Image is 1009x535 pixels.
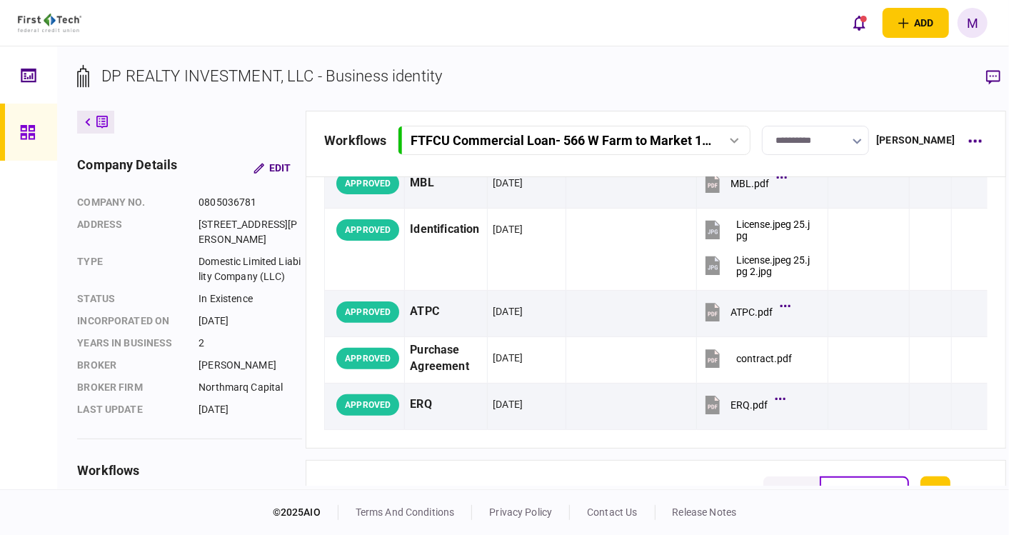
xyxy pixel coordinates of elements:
div: [DATE] [493,351,523,365]
div: status [77,291,184,306]
div: 0805036781 [199,195,302,210]
button: open adding identity options [883,8,949,38]
button: list [763,476,820,506]
div: company no. [77,195,184,210]
div: [PERSON_NAME] [876,133,955,148]
div: [DATE] [493,176,523,190]
button: M [958,8,988,38]
button: License.jpeg 25.jpg 2.jpg [702,249,815,281]
div: MBL.pdf [731,178,769,189]
div: last update [77,402,184,417]
a: privacy policy [489,506,552,518]
div: incorporated on [77,314,184,329]
div: [DATE] [493,397,523,411]
button: FTFCU Commercial Loan- 566 W Farm to Market 1960 [398,126,751,155]
button: open notifications list [844,8,874,38]
div: APPROVED [336,301,399,323]
div: Broker [77,358,184,373]
div: contract.pdf [736,353,792,364]
img: client company logo [18,14,81,32]
div: ATPC.pdf [731,306,773,318]
div: [DATE] [199,402,302,417]
div: [DATE] [493,304,523,319]
div: workflows [77,461,302,480]
div: APPROVED [336,173,399,194]
button: ERQ.pdf [702,389,782,421]
div: APPROVED [336,348,399,369]
div: 2 [199,336,302,351]
button: Edit [242,155,302,181]
div: [PERSON_NAME] [199,358,302,373]
div: In Existence [199,291,302,306]
div: Purchase Agreement [410,342,482,375]
div: address [77,217,184,247]
div: ERQ [410,389,482,421]
div: DP REALTY INVESTMENT, LLC - Business identity [101,64,442,88]
div: ERQ.pdf [731,399,768,411]
button: License.jpeg 25.jpg [702,214,815,246]
div: broker firm [77,380,184,395]
div: Identification [410,214,482,246]
button: ATPC.pdf [702,296,787,328]
button: MBL.pdf [702,167,783,199]
div: License.jpeg 25.jpg [736,219,815,241]
div: License.jpeg 25.jpg 2.jpg [736,254,815,277]
a: contact us [587,506,637,518]
a: terms and conditions [356,506,455,518]
button: contract.pdf [702,342,792,374]
div: years in business [77,336,184,351]
div: MBL [410,167,482,199]
div: Domestic Limited Liability Company (LLC) [199,254,302,284]
div: APPROVED [336,219,399,241]
div: FTFCU Commercial Loan - 566 W Farm to Market 1960 [411,133,711,148]
div: © 2025 AIO [273,505,338,520]
div: [DATE] [199,314,302,329]
div: workflows [324,131,386,150]
div: Type [77,254,184,284]
div: APPROVED [336,394,399,416]
div: Relationships Manager [348,476,484,506]
div: Northmarq Capital [199,380,302,395]
div: [STREET_ADDRESS][PERSON_NAME] [199,217,302,247]
div: [DATE] [493,222,523,236]
div: company details [77,155,177,181]
a: release notes [673,506,737,518]
div: ATPC [410,296,482,328]
button: hierarchy [820,476,909,506]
